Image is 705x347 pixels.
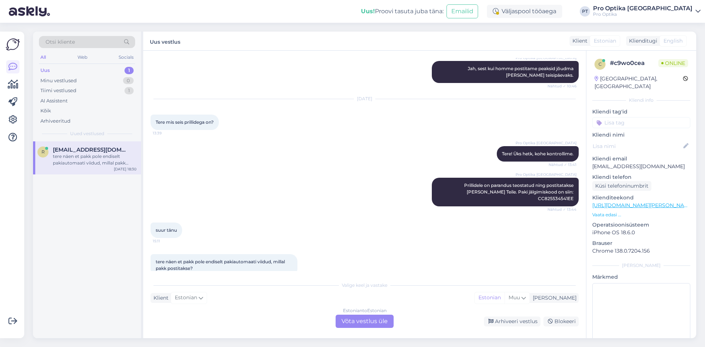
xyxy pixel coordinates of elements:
[530,294,576,302] div: [PERSON_NAME]
[547,83,576,89] span: Nähtud ✓ 10:46
[502,151,574,156] span: Tere! Üks hetk, kohe kontrollime.
[40,118,70,125] div: Arhiveeritud
[592,221,690,229] p: Operatsioonisüsteem
[151,294,169,302] div: Klient
[123,77,134,84] div: 0
[543,317,579,326] div: Blokeeri
[175,294,197,302] span: Estonian
[599,61,602,67] span: c
[549,162,576,167] span: Nähtud ✓ 13:41
[117,53,135,62] div: Socials
[592,247,690,255] p: Chrome 138.0.7204.156
[41,149,45,155] span: r
[592,117,690,128] input: Lisa tag
[592,173,690,181] p: Kliendi telefon
[150,36,180,46] label: Uus vestlus
[361,8,375,15] b: Uus!
[593,11,693,17] div: Pro Optika
[446,4,478,18] button: Emailid
[592,273,690,281] p: Märkmed
[40,67,50,74] div: Uus
[53,153,137,166] div: tere näen et pakk pole endiselt pakiautomaati viidud, millal pakk postitakse?
[156,259,286,271] span: tere näen et pakk pole endiselt pakiautomaati viidud, millal pakk postitakse?
[592,163,690,170] p: [EMAIL_ADDRESS][DOMAIN_NAME]
[40,77,77,84] div: Minu vestlused
[516,55,576,61] span: Pro Optika [GEOGRAPHIC_DATA]
[464,182,575,201] span: Prillidele on parandus teostatud ning postitatakse [PERSON_NAME] Teile. Paki jälgimiskood on siin...
[664,37,683,45] span: English
[509,294,520,301] span: Muu
[475,292,505,303] div: Estonian
[336,315,394,328] div: Võta vestlus üle
[592,202,694,209] a: [URL][DOMAIN_NAME][PERSON_NAME]
[39,53,47,62] div: All
[151,95,579,102] div: [DATE]
[40,107,51,115] div: Kõik
[361,7,444,16] div: Proovi tasuta juba täna:
[468,66,575,78] span: Jah, sest kui homme postitame peaksid jõudma [PERSON_NAME] teisipäevaks.
[592,212,690,218] p: Vaata edasi ...
[592,194,690,202] p: Klienditeekond
[124,67,134,74] div: 1
[40,97,68,105] div: AI Assistent
[124,87,134,94] div: 1
[570,37,587,45] div: Klient
[484,317,540,326] div: Arhiveeri vestlus
[592,229,690,236] p: iPhone OS 18.6.0
[114,166,137,172] div: [DATE] 18:30
[594,75,683,90] div: [GEOGRAPHIC_DATA], [GEOGRAPHIC_DATA]
[592,131,690,139] p: Kliendi nimi
[53,147,129,153] span: regiina14.viirmets@gmail.com
[153,130,180,136] span: 13:39
[516,140,576,146] span: Pro Optika [GEOGRAPHIC_DATA]
[70,130,104,137] span: Uued vestlused
[153,238,180,244] span: 15:11
[592,181,651,191] div: Küsi telefoninumbrit
[6,37,20,51] img: Askly Logo
[592,239,690,247] p: Brauser
[76,53,89,62] div: Web
[487,5,562,18] div: Väljaspool tööaega
[156,119,214,125] span: Tere mis seis prillidega on?
[626,37,657,45] div: Klienditugi
[516,172,576,177] span: Pro Optika [GEOGRAPHIC_DATA]
[593,142,682,150] input: Lisa nimi
[343,307,387,314] div: Estonian to Estonian
[547,207,576,212] span: Nähtud ✓ 13:44
[580,6,590,17] div: PT
[592,108,690,116] p: Kliendi tag'id
[151,282,579,289] div: Valige keel ja vastake
[592,97,690,104] div: Kliendi info
[593,6,693,11] div: Pro Optika [GEOGRAPHIC_DATA]
[156,227,177,233] span: suur tänu
[592,262,690,269] div: [PERSON_NAME]
[592,155,690,163] p: Kliendi email
[610,59,658,68] div: # c9wo0cea
[658,59,688,67] span: Online
[594,37,616,45] span: Estonian
[46,38,75,46] span: Otsi kliente
[40,87,76,94] div: Tiimi vestlused
[593,6,701,17] a: Pro Optika [GEOGRAPHIC_DATA]Pro Optika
